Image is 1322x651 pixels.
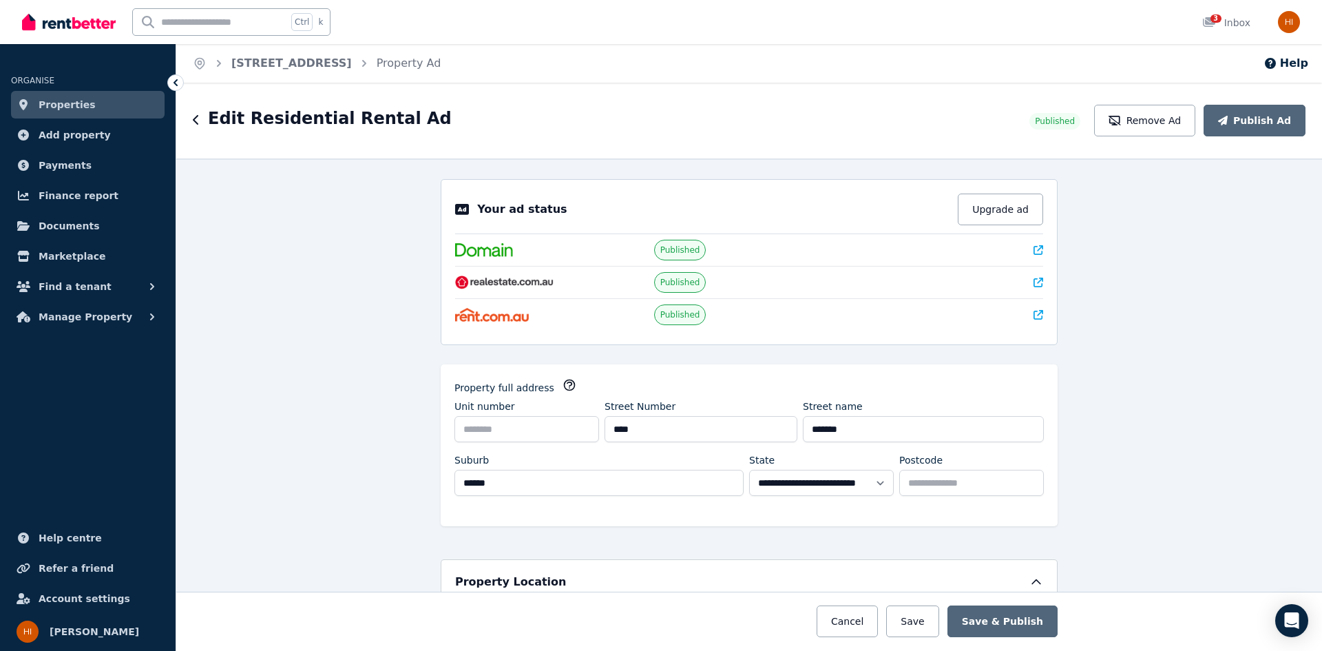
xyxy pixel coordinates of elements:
nav: Breadcrumb [176,44,457,83]
a: Account settings [11,585,165,612]
a: Property Ad [377,56,441,70]
button: Save [886,606,938,637]
img: RealEstate.com.au [455,276,554,289]
span: Payments [39,157,92,174]
a: Properties [11,91,165,118]
span: Find a tenant [39,278,112,295]
p: Your ad status [477,201,567,218]
button: Help [1263,55,1308,72]
span: Refer a friend [39,560,114,577]
div: Open Intercom Messenger [1275,604,1308,637]
button: Publish Ad [1204,105,1305,136]
span: Properties [39,96,96,113]
label: Street Number [605,400,675,413]
span: Published [660,277,700,288]
span: Add property [39,127,111,143]
span: Published [660,245,700,256]
img: RentBetter [22,12,116,32]
span: Manage Property [39,309,132,325]
span: Documents [39,218,100,234]
a: Help centre [11,524,165,552]
img: Hasan Imtiaz Ahamed [1278,11,1300,33]
span: Ctrl [291,13,313,31]
a: Add property [11,121,165,149]
label: Property full address [454,381,554,395]
span: Help centre [39,530,102,546]
span: Account settings [39,590,130,607]
a: Documents [11,212,165,240]
div: Inbox [1202,16,1250,30]
span: Marketplace [39,248,105,265]
span: [PERSON_NAME] [50,623,139,640]
button: Cancel [817,606,878,637]
label: Suburb [454,453,489,467]
button: Remove Ad [1094,105,1195,136]
h1: Edit Residential Rental Ad [208,107,452,130]
span: Published [1035,116,1075,127]
a: Finance report [11,182,165,209]
a: Refer a friend [11,555,165,582]
label: Unit number [454,400,515,413]
label: State [749,453,775,467]
button: Upgrade ad [958,194,1043,225]
img: Rent.com.au [455,308,529,322]
span: ORGANISE [11,76,54,85]
span: Finance report [39,187,118,204]
h5: Property Location [455,574,566,590]
label: Postcode [899,453,943,467]
a: Marketplace [11,242,165,270]
a: Payments [11,152,165,179]
img: Hasan Imtiaz Ahamed [17,621,39,643]
label: Street name [803,400,863,413]
span: 3 [1210,14,1221,23]
button: Manage Property [11,303,165,331]
span: k [318,17,323,28]
img: Domain.com.au [455,243,513,257]
button: Find a tenant [11,273,165,300]
span: Published [660,309,700,320]
a: [STREET_ADDRESS] [231,56,352,70]
button: Save & Publish [947,606,1058,637]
